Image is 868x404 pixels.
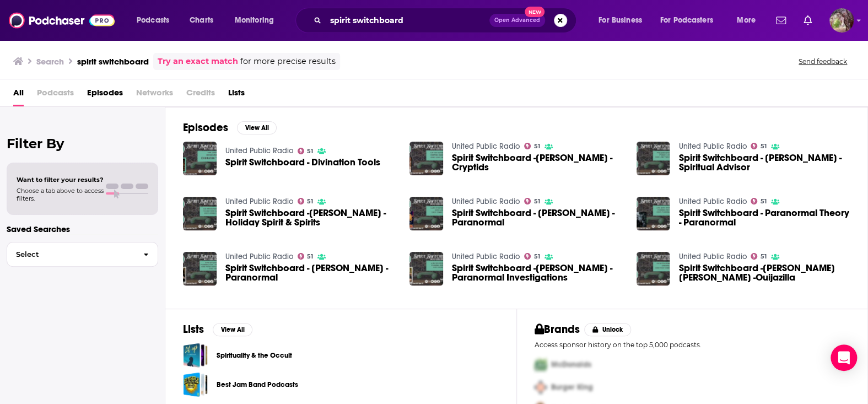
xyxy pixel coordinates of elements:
[307,199,313,204] span: 51
[217,379,298,391] a: Best Jam Band Podcasts
[225,263,397,282] a: Spirit Switchboard - Patti Negri - Paranormal
[183,372,208,397] a: Best Jam Band Podcasts
[225,252,293,261] a: United Public Radio
[183,197,217,230] img: Spirit Switchboard -Rhonda Doughty - Holiday Spirit & Spirits
[524,143,540,149] a: 51
[678,208,850,227] a: Spirit Switchboard - Paranormal Theory - Paranormal
[795,57,850,66] button: Send feedback
[525,7,544,17] span: New
[298,253,314,260] a: 51
[761,199,767,204] span: 51
[7,242,158,267] button: Select
[129,12,184,29] button: open menu
[653,12,729,29] button: open menu
[227,12,288,29] button: open menu
[452,208,623,227] span: Spirit Switchboard - [PERSON_NAME] - Paranormal
[9,10,115,31] img: Podchaser - Follow, Share and Rate Podcasts
[183,343,208,368] a: Spirituality & the Occult
[409,197,443,230] img: Spirit Switchboard - Dominic Sattele - Paranormal
[678,142,746,151] a: United Public Radio
[225,146,293,155] a: United Public Radio
[36,56,64,67] h3: Search
[637,252,670,286] a: Spirit Switchboard -Rick Ormotis Schreck -Ouijazilla
[452,153,623,172] span: Spirit Switchboard -[PERSON_NAME] - Cryptids
[183,142,217,175] img: Spirit Switchboard - Divination Tools
[183,252,217,286] img: Spirit Switchboard - Patti Negri - Paranormal
[729,12,769,29] button: open menu
[678,197,746,206] a: United Public Radio
[183,322,252,336] a: ListsView All
[452,197,520,206] a: United Public Radio
[535,341,850,349] p: Access sponsor history on the top 5,000 podcasts.
[591,12,656,29] button: open menu
[751,143,767,149] a: 51
[298,148,314,154] a: 51
[772,11,790,30] a: Show notifications dropdown
[737,13,756,28] span: More
[452,263,623,282] span: Spirit Switchboard -[PERSON_NAME] - Paranormal Investigations
[829,8,854,33] img: User Profile
[452,142,520,151] a: United Public Radio
[524,253,540,260] a: 51
[136,84,173,106] span: Networks
[183,121,277,134] a: EpisodesView All
[534,144,540,149] span: 51
[225,208,397,227] a: Spirit Switchboard -Rhonda Doughty - Holiday Spirit & Spirits
[213,323,252,336] button: View All
[225,158,380,167] a: Spirit Switchboard - Divination Tools
[678,263,850,282] a: Spirit Switchboard -Rick Ormotis Schreck -Ouijazilla
[13,84,24,106] a: All
[751,253,767,260] a: 51
[307,254,313,259] span: 51
[829,8,854,33] span: Logged in as MSanz
[535,322,580,336] h2: Brands
[409,142,443,175] img: Spirit Switchboard -Kristy Shellhorn - Cryptids
[228,84,245,106] a: Lists
[530,353,551,376] img: First Pro Logo
[831,344,857,371] div: Open Intercom Messenger
[326,12,489,29] input: Search podcasts, credits, & more...
[584,323,631,336] button: Unlock
[77,56,149,67] h3: spirit switchboard
[678,153,850,172] a: Spirit Switchboard - Julie Kraus - Spiritual Advisor
[158,55,238,68] a: Try an exact match
[452,252,520,261] a: United Public Radio
[7,251,134,258] span: Select
[551,360,591,369] span: McDonalds
[183,121,228,134] h2: Episodes
[551,383,593,392] span: Burger King
[225,208,397,227] span: Spirit Switchboard -[PERSON_NAME] - Holiday Spirit & Spirits
[217,349,292,362] a: Spirituality & the Occult
[87,84,123,106] a: Episodes
[660,13,713,28] span: For Podcasters
[761,144,767,149] span: 51
[306,8,587,33] div: Search podcasts, credits, & more...
[799,11,816,30] a: Show notifications dropdown
[761,254,767,259] span: 51
[534,254,540,259] span: 51
[494,18,540,23] span: Open Advanced
[599,13,642,28] span: For Business
[225,263,397,282] span: Spirit Switchboard - [PERSON_NAME] - Paranormal
[183,322,204,336] h2: Lists
[452,153,623,172] a: Spirit Switchboard -Kristy Shellhorn - Cryptids
[524,198,540,204] a: 51
[452,208,623,227] a: Spirit Switchboard - Dominic Sattele - Paranormal
[409,252,443,286] a: Spirit Switchboard -Shawn Kelly - Paranormal Investigations
[637,197,670,230] img: Spirit Switchboard - Paranormal Theory - Paranormal
[225,197,293,206] a: United Public Radio
[137,13,169,28] span: Podcasts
